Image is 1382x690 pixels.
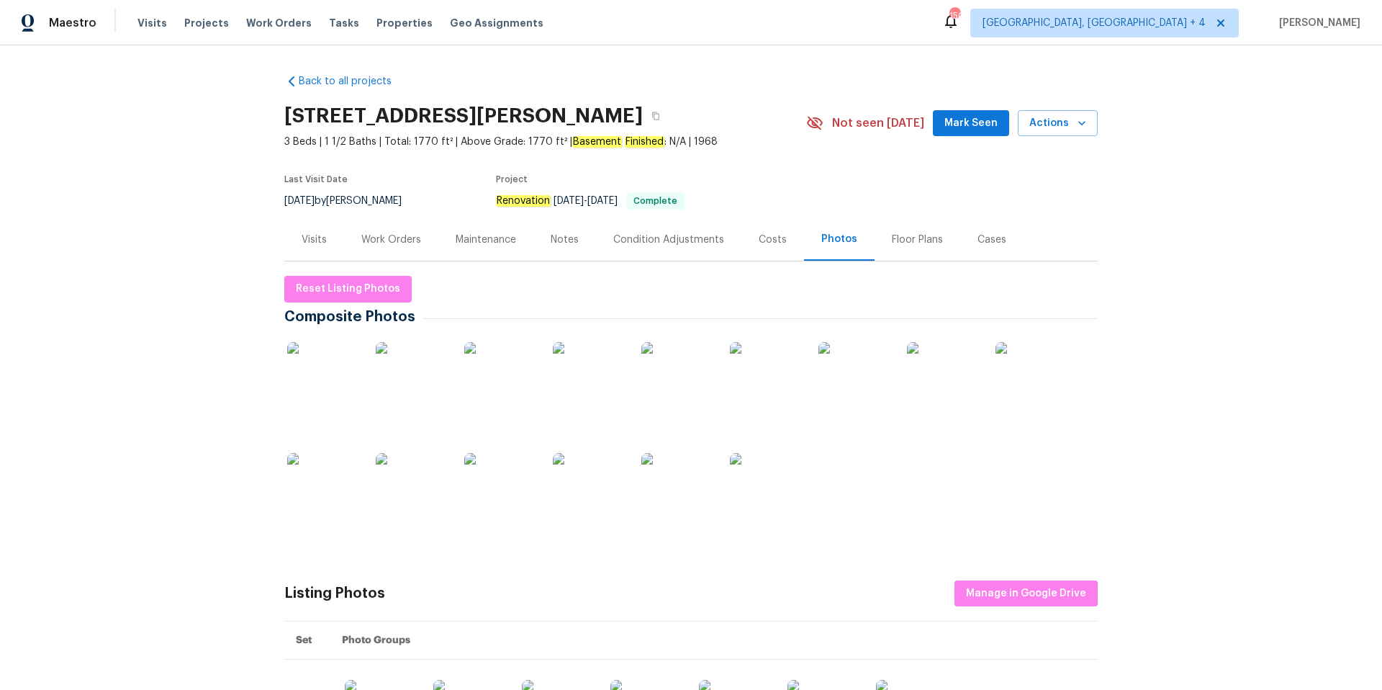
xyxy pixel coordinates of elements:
[628,197,683,205] span: Complete
[184,16,229,30] span: Projects
[137,16,167,30] span: Visits
[284,109,643,123] h2: [STREET_ADDRESS][PERSON_NAME]
[625,136,664,148] em: Finished
[284,310,423,324] span: Composite Photos
[551,233,579,247] div: Notes
[496,195,551,207] em: Renovation
[759,233,787,247] div: Costs
[892,233,943,247] div: Floor Plans
[966,585,1086,603] span: Manage in Google Drive
[821,232,857,246] div: Photos
[949,9,959,23] div: 150
[572,136,622,148] em: Basement
[284,586,385,601] div: Listing Photos
[954,581,1098,607] button: Manage in Google Drive
[284,74,423,89] a: Back to all projects
[977,233,1006,247] div: Cases
[933,110,1009,137] button: Mark Seen
[284,276,412,303] button: Reset Listing Photos
[1018,110,1098,137] button: Actions
[832,116,924,130] span: Not seen [DATE]
[284,192,419,210] div: by [PERSON_NAME]
[284,196,315,206] span: [DATE]
[944,115,998,133] span: Mark Seen
[643,103,669,129] button: Copy Address
[330,622,1098,660] th: Photo Groups
[296,280,400,298] span: Reset Listing Photos
[983,16,1206,30] span: [GEOGRAPHIC_DATA], [GEOGRAPHIC_DATA] + 4
[456,233,516,247] div: Maintenance
[1029,115,1086,133] span: Actions
[587,196,618,206] span: [DATE]
[376,16,433,30] span: Properties
[613,233,724,247] div: Condition Adjustments
[49,16,96,30] span: Maestro
[496,175,528,184] span: Project
[450,16,543,30] span: Geo Assignments
[302,233,327,247] div: Visits
[284,175,348,184] span: Last Visit Date
[554,196,584,206] span: [DATE]
[554,196,618,206] span: -
[246,16,312,30] span: Work Orders
[361,233,421,247] div: Work Orders
[1273,16,1360,30] span: [PERSON_NAME]
[329,18,359,28] span: Tasks
[284,135,806,149] span: 3 Beds | 1 1/2 Baths | Total: 1770 ft² | Above Grade: 1770 ft² | : N/A | 1968
[284,622,330,660] th: Set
